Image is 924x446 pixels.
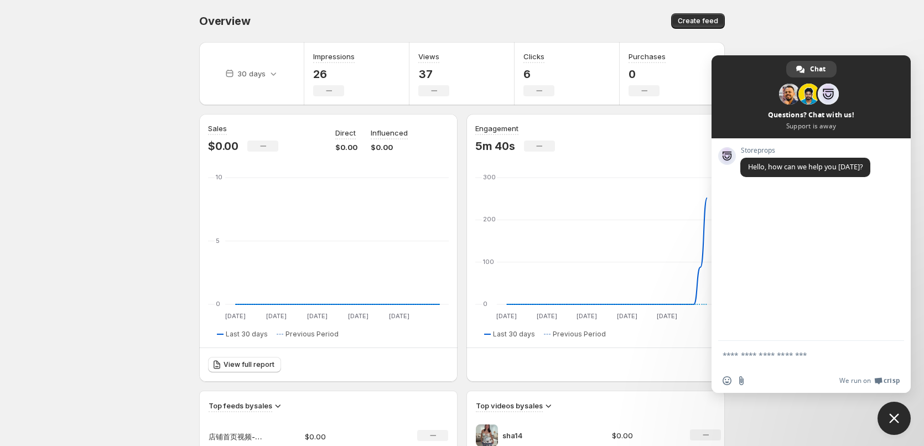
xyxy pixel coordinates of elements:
a: We run onCrisp [839,376,900,385]
div: Chat [786,61,837,77]
text: 0 [483,300,487,308]
text: [DATE] [225,312,246,320]
p: $0.00 [371,142,408,153]
span: Overview [199,14,250,28]
span: Previous Period [285,330,339,339]
span: Send a file [737,376,746,385]
a: View full report [208,357,281,372]
p: 店铺首页视频-产品 [209,431,264,442]
text: 0 [216,300,220,308]
p: Direct [335,127,356,138]
text: [DATE] [617,312,637,320]
p: 5m 40s [475,139,515,153]
text: [DATE] [537,312,557,320]
text: [DATE] [266,312,287,320]
span: Previous Period [553,330,606,339]
h3: Top feeds by sales [209,400,272,411]
p: $0.00 [208,139,238,153]
text: 10 [216,173,222,181]
h3: Top videos by sales [476,400,543,411]
span: View full report [224,360,274,369]
span: Crisp [884,376,900,385]
text: [DATE] [348,312,368,320]
button: Create feed [671,13,725,29]
span: Chat [810,61,826,77]
text: [DATE] [496,312,517,320]
p: 37 [418,68,449,81]
h3: Purchases [629,51,666,62]
span: We run on [839,376,871,385]
text: 200 [483,215,496,223]
p: Influenced [371,127,408,138]
p: 0 [629,68,666,81]
h3: Views [418,51,439,62]
text: [DATE] [389,312,409,320]
p: 30 days [237,68,266,79]
p: $0.00 [612,430,677,441]
span: Insert an emoji [723,376,731,385]
h3: Clicks [523,51,544,62]
span: Storeprops [740,147,870,154]
p: 6 [523,68,554,81]
textarea: Compose your message... [723,350,875,360]
text: [DATE] [307,312,328,320]
text: 100 [483,258,494,266]
p: $0.00 [305,431,383,442]
text: [DATE] [657,312,677,320]
span: Create feed [678,17,718,25]
p: 26 [313,68,355,81]
p: $0.00 [335,142,357,153]
span: Last 30 days [493,330,535,339]
p: sha14 [502,430,585,441]
h3: Impressions [313,51,355,62]
text: [DATE] [577,312,597,320]
h3: Sales [208,123,227,134]
span: Last 30 days [226,330,268,339]
h3: Engagement [475,123,518,134]
text: 5 [216,237,220,245]
text: 300 [483,173,496,181]
span: Hello, how can we help you [DATE]? [748,162,863,172]
div: Close chat [878,402,911,435]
